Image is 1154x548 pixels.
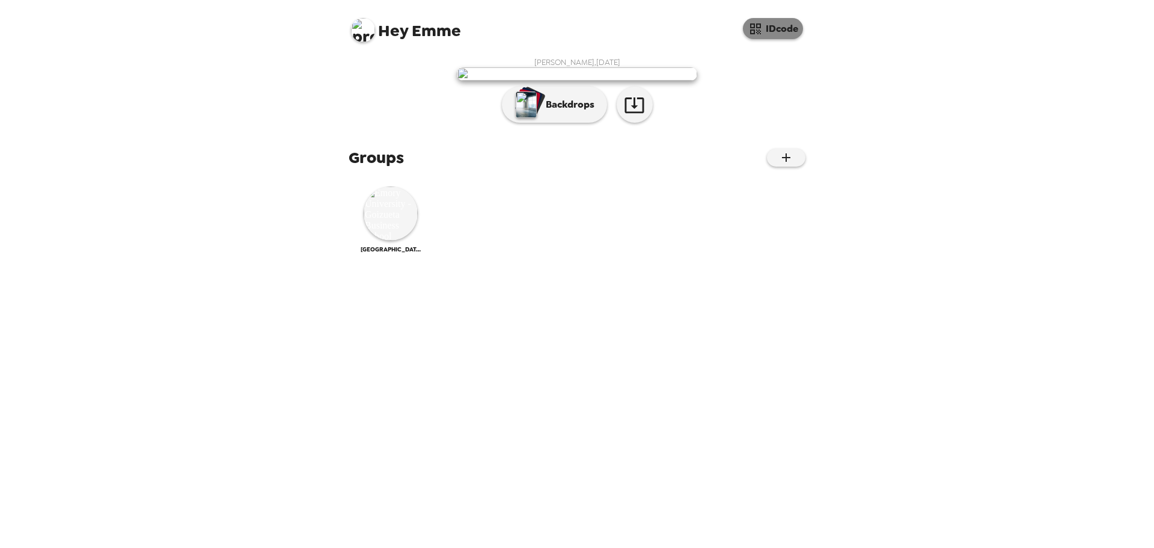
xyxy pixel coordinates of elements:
p: Backdrops [540,97,594,112]
span: [PERSON_NAME] , [DATE] [534,57,620,67]
button: IDcode [743,18,803,39]
img: Emory University - Goizueta Business School [364,186,418,241]
span: Hey [378,20,408,42]
span: [GEOGRAPHIC_DATA] - [GEOGRAPHIC_DATA] [361,245,421,253]
span: Groups [349,147,404,168]
img: profile pic [351,18,375,42]
button: Backdrops [502,87,607,123]
img: user [457,67,697,81]
span: Emme [351,12,461,39]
